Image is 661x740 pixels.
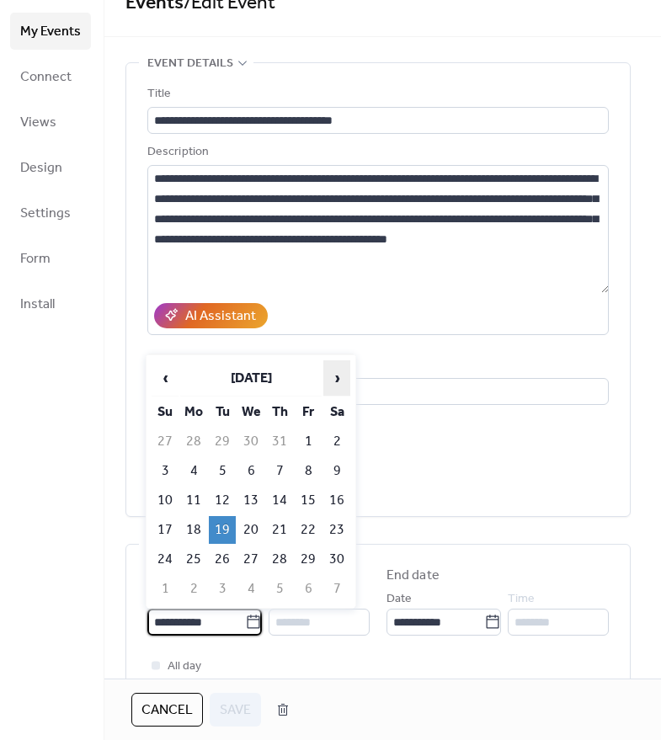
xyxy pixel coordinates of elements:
td: 25 [180,546,207,573]
td: 28 [266,546,293,573]
td: 3 [152,457,179,485]
div: End date [386,566,440,586]
td: 26 [209,546,236,573]
span: › [324,361,349,395]
button: AI Assistant [154,303,268,328]
td: 3 [209,575,236,603]
th: Sa [323,398,350,426]
span: Time [269,589,296,610]
td: 9 [323,457,350,485]
td: 27 [152,428,179,455]
td: 10 [152,487,179,514]
span: Connect [20,64,72,91]
td: 20 [237,516,264,544]
a: Settings [10,194,91,232]
td: 16 [323,487,350,514]
button: Cancel [131,693,203,727]
th: Th [266,398,293,426]
td: 2 [323,428,350,455]
div: Title [147,84,605,104]
td: 7 [323,575,350,603]
a: My Events [10,13,91,50]
th: Mo [180,398,207,426]
td: 1 [152,575,179,603]
span: ‹ [152,361,178,395]
td: 6 [237,457,264,485]
td: 2 [180,575,207,603]
td: 23 [323,516,350,544]
td: 14 [266,487,293,514]
span: Install [20,291,55,318]
span: Show date only [168,677,247,697]
td: 31 [266,428,293,455]
div: Description [147,142,605,162]
span: Time [508,589,535,610]
td: 22 [295,516,322,544]
a: Design [10,149,91,186]
th: Tu [209,398,236,426]
td: 4 [180,457,207,485]
td: 8 [295,457,322,485]
span: Settings [20,200,71,227]
td: 21 [266,516,293,544]
span: Date [386,589,412,610]
a: Connect [10,58,91,95]
td: 12 [209,487,236,514]
td: 5 [209,457,236,485]
a: Install [10,285,91,322]
th: Su [152,398,179,426]
td: 27 [237,546,264,573]
td: 30 [323,546,350,573]
a: Form [10,240,91,277]
td: 4 [237,575,264,603]
td: 19 [209,516,236,544]
span: All day [168,657,201,677]
th: [DATE] [180,360,322,397]
td: 15 [295,487,322,514]
td: 6 [295,575,322,603]
a: Views [10,104,91,141]
span: Form [20,246,51,273]
span: Event details [147,54,233,74]
td: 17 [152,516,179,544]
td: 29 [209,428,236,455]
span: Cancel [141,700,193,721]
span: My Events [20,19,81,45]
div: Location [147,355,605,375]
td: 24 [152,546,179,573]
td: 29 [295,546,322,573]
td: 11 [180,487,207,514]
td: 28 [180,428,207,455]
th: We [237,398,264,426]
div: AI Assistant [185,306,256,327]
th: Fr [295,398,322,426]
td: 18 [180,516,207,544]
td: 5 [266,575,293,603]
span: Views [20,109,56,136]
span: Design [20,155,62,182]
td: 1 [295,428,322,455]
td: 7 [266,457,293,485]
td: 30 [237,428,264,455]
td: 13 [237,487,264,514]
